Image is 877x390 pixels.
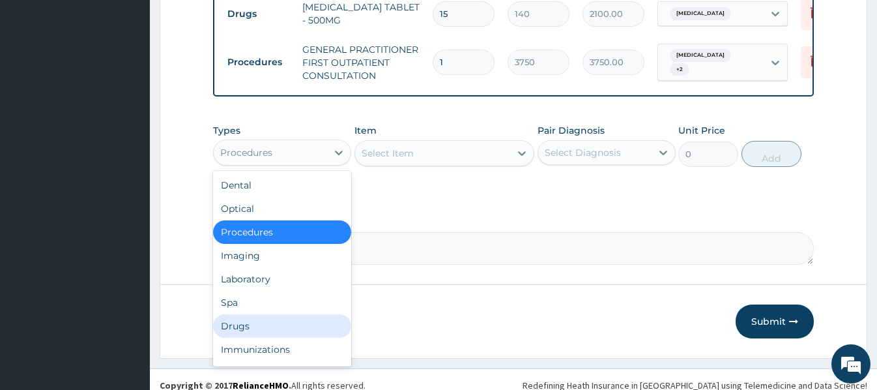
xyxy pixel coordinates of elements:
[678,124,725,137] label: Unit Price
[213,291,351,314] div: Spa
[221,2,296,26] td: Drugs
[213,267,351,291] div: Laboratory
[213,197,351,220] div: Optical
[362,147,414,160] div: Select Item
[213,220,351,244] div: Procedures
[670,7,731,20] span: [MEDICAL_DATA]
[670,49,731,62] span: [MEDICAL_DATA]
[221,50,296,74] td: Procedures
[7,255,248,301] textarea: Type your message and hit 'Enter'
[213,314,351,338] div: Drugs
[68,73,219,90] div: Chat with us now
[538,124,605,137] label: Pair Diagnosis
[24,65,53,98] img: d_794563401_company_1708531726252_794563401
[213,244,351,267] div: Imaging
[354,124,377,137] label: Item
[741,141,801,167] button: Add
[545,146,621,159] div: Select Diagnosis
[213,361,351,385] div: Others
[76,113,180,245] span: We're online!
[736,305,814,338] button: Submit
[214,7,245,38] div: Minimize live chat window
[213,173,351,197] div: Dental
[213,214,813,225] label: Comment
[213,338,351,361] div: Immunizations
[220,146,272,159] div: Procedures
[296,37,426,89] td: GENERAL PRACTITIONER FIRST OUTPATIENT CONSULTATION
[670,63,689,76] span: + 2
[213,125,240,136] label: Types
